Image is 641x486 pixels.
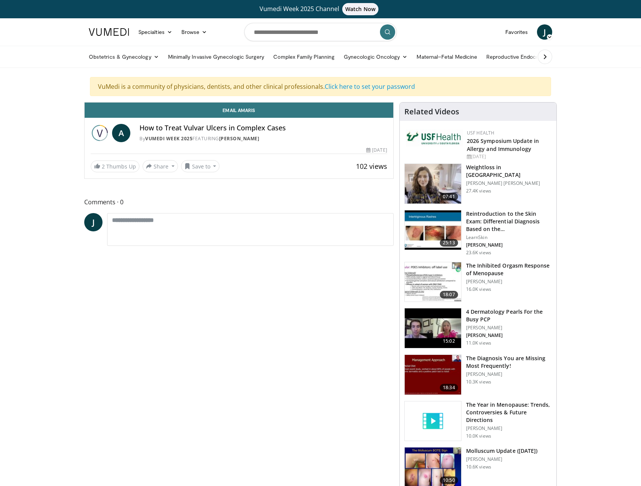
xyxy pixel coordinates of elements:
h3: The Year in Menopause: Trends, Controversies & Future Directions [466,401,552,424]
p: 10.3K views [466,379,491,385]
a: The Year in Menopause: Trends, Controversies & Future Directions [PERSON_NAME] 10.0K views [404,401,552,441]
h3: Reintroduction to the Skin Exam: Differential Diagnosis Based on the… [466,210,552,233]
a: 25:13 Reintroduction to the Skin Exam: Differential Diagnosis Based on the… LearnSkin [PERSON_NAM... [404,210,552,256]
span: 07:41 [440,193,458,200]
div: VuMedi is a community of physicians, dentists, and other clinical professionals. [90,77,551,96]
div: By FEATURING [139,135,387,142]
a: Minimally Invasive Gynecologic Surgery [163,49,269,64]
span: 10:50 [440,476,458,484]
img: 04c704bc-886d-4395-b463-610399d2ca6d.150x105_q85_crop-smart_upscale.jpg [405,308,461,348]
a: USF Health [467,130,495,136]
img: 52a0b0fc-6587-4d56-b82d-d28da2c4b41b.150x105_q85_crop-smart_upscale.jpg [405,355,461,395]
a: Specialties [134,24,177,40]
a: Obstetrics & Gynecology [84,49,163,64]
a: Vumedi Week 2025 ChannelWatch Now [90,3,551,15]
a: 07:41 Weightloss in [GEOGRAPHIC_DATA] [PERSON_NAME] [PERSON_NAME] 27.4K views [404,164,552,204]
img: 9983fed1-7565-45be-8934-aef1103ce6e2.150x105_q85_crop-smart_upscale.jpg [405,164,461,204]
a: J [537,24,552,40]
p: 10.0K views [466,433,491,439]
span: 25:13 [440,239,458,247]
a: 18:34 The Diagnosis You are Missing Most Frequently! [PERSON_NAME] 10.3K views [404,354,552,395]
p: [PERSON_NAME] [466,456,538,462]
img: video_placeholder_short.svg [405,401,461,441]
p: [PERSON_NAME] [466,332,552,338]
input: Search topics, interventions [244,23,397,41]
h4: Related Videos [404,107,459,116]
p: LearnSkin [466,234,552,241]
span: 18:07 [440,291,458,298]
a: [PERSON_NAME] [219,135,260,142]
span: 2 [102,163,105,170]
span: Watch Now [342,3,378,15]
h3: The Inhibited Orgasm Response of Menopause [466,262,552,277]
p: [PERSON_NAME] [PERSON_NAME] [466,180,552,186]
p: [PERSON_NAME] [466,425,552,431]
p: 23.6K views [466,250,491,256]
button: Save to [181,160,220,172]
a: Reproductive Endocrinology & [MEDICAL_DATA] [482,49,609,64]
img: 022c50fb-a848-4cac-a9d8-ea0906b33a1b.150x105_q85_crop-smart_upscale.jpg [405,210,461,250]
a: Gynecologic Oncology [339,49,412,64]
a: 18:07 The Inhibited Orgasm Response of Menopause [PERSON_NAME] 16.0K views [404,262,552,302]
a: Browse [177,24,212,40]
p: [PERSON_NAME] [466,371,552,377]
a: Complex Family Planning [269,49,339,64]
img: 283c0f17-5e2d-42ba-a87c-168d447cdba4.150x105_q85_crop-smart_upscale.jpg [405,262,461,302]
h3: Molluscum Update ([DATE]) [466,447,538,455]
p: 27.4K views [466,188,491,194]
a: 2 Thumbs Up [91,160,139,172]
h3: Weightloss in [GEOGRAPHIC_DATA] [466,164,552,179]
a: 2026 Symposium Update in Allergy and Immunology [467,137,539,152]
button: Share [143,160,178,172]
div: [DATE] [366,147,387,154]
a: J [84,213,103,231]
a: Favorites [501,24,532,40]
a: 15:02 4 Dermatology Pearls For the Busy PCP [PERSON_NAME] [PERSON_NAME] 11.0K views [404,308,552,348]
a: Click here to set your password [325,82,415,91]
h3: 4 Dermatology Pearls For the Busy PCP [466,308,552,323]
p: 10.6K views [466,464,491,470]
h4: How to Treat Vulvar Ulcers in Complex Cases [139,124,387,132]
img: VuMedi Logo [89,28,129,36]
a: Vumedi Week 2025 [145,135,192,142]
span: Comments 0 [84,197,394,207]
a: A [112,124,130,142]
h3: The Diagnosis You are Missing Most Frequently! [466,354,552,370]
span: 15:02 [440,337,458,345]
img: 6ba8804a-8538-4002-95e7-a8f8012d4a11.png.150x105_q85_autocrop_double_scale_upscale_version-0.2.jpg [406,130,463,146]
span: 102 views [356,162,387,171]
p: [PERSON_NAME] [466,325,552,331]
a: Maternal–Fetal Medicine [412,49,482,64]
img: Vumedi Week 2025 [91,124,109,142]
div: [DATE] [467,153,550,160]
p: [PERSON_NAME] [466,279,552,285]
p: 11.0K views [466,340,491,346]
span: 18:34 [440,384,458,391]
p: 16.0K views [466,286,491,292]
p: [PERSON_NAME] [466,242,552,248]
a: Email Amaris [85,103,393,118]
